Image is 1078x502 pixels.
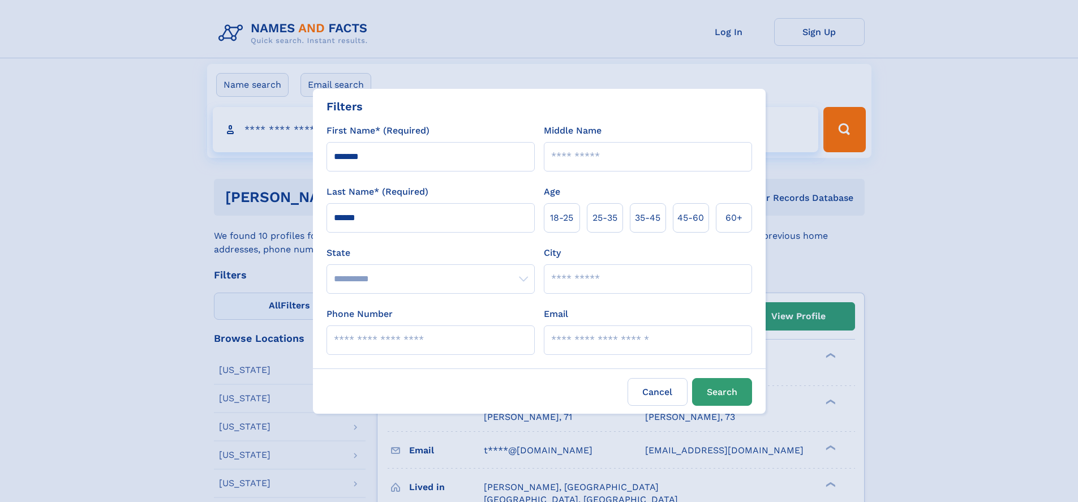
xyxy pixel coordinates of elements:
[327,185,428,199] label: Last Name* (Required)
[628,378,688,406] label: Cancel
[592,211,617,225] span: 25‑35
[327,124,430,138] label: First Name* (Required)
[635,211,660,225] span: 35‑45
[544,246,561,260] label: City
[327,307,393,321] label: Phone Number
[550,211,573,225] span: 18‑25
[327,246,535,260] label: State
[692,378,752,406] button: Search
[544,307,568,321] label: Email
[544,185,560,199] label: Age
[544,124,602,138] label: Middle Name
[677,211,704,225] span: 45‑60
[725,211,742,225] span: 60+
[327,98,363,115] div: Filters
